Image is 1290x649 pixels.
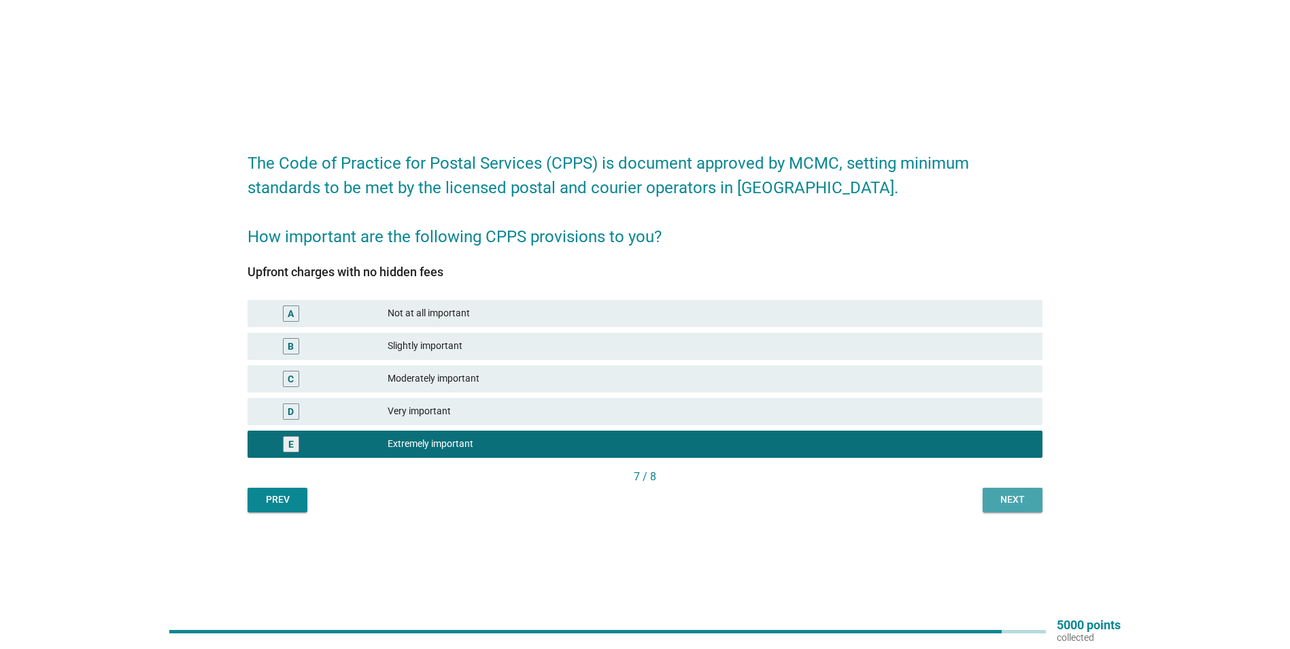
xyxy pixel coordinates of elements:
[248,263,1042,281] div: Upfront charges with no hidden fees
[1057,619,1121,631] p: 5000 points
[388,436,1032,452] div: Extremely important
[248,488,307,512] button: Prev
[248,469,1042,485] div: 7 / 8
[288,306,294,320] div: A
[248,137,1042,249] h2: The Code of Practice for Postal Services (CPPS) is document approved by MCMC, setting minimum sta...
[288,339,294,353] div: B
[1057,631,1121,644] p: collected
[388,305,1032,322] div: Not at all important
[388,371,1032,387] div: Moderately important
[388,403,1032,420] div: Very important
[983,488,1042,512] button: Next
[288,371,294,386] div: C
[288,437,294,451] div: E
[258,493,296,507] div: Prev
[994,493,1032,507] div: Next
[288,404,294,418] div: D
[388,338,1032,354] div: Slightly important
